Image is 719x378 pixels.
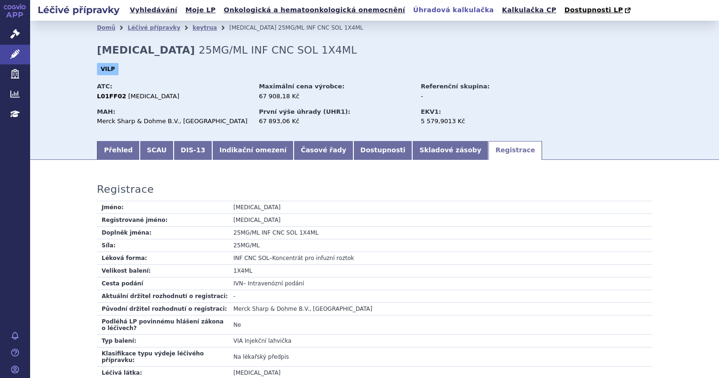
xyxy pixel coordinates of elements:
div: 67 893,06 Kč [259,117,412,126]
td: 25MG/ML [229,239,652,252]
td: [MEDICAL_DATA] [229,201,652,214]
span: [MEDICAL_DATA] [229,24,276,31]
div: 5 579,9013 Kč [421,117,527,126]
td: Původní držitel rozhodnutí o registraci: [97,302,229,315]
strong: ATC: [97,83,112,90]
span: Koncentrát pro infuzní roztok [272,255,354,261]
a: Kalkulačka CP [499,4,559,16]
td: 1X4ML [229,264,652,277]
strong: Maximální cena výrobce: [259,83,344,90]
a: Úhradová kalkulačka [410,4,497,16]
a: Časové řady [294,141,353,160]
td: Na lékařský předpis [229,347,652,366]
a: DIS-13 [174,141,212,160]
td: Aktuální držitel rozhodnutí o registraci: [97,290,229,302]
td: Ne [229,315,652,334]
td: – Intravenózní podání [229,277,652,290]
span: [MEDICAL_DATA] [128,93,179,100]
strong: První výše úhrady (UHR1): [259,108,350,115]
a: Vyhledávání [127,4,180,16]
td: Léková forma: [97,252,229,264]
span: INF CNC SOL [233,255,270,261]
div: - [421,92,527,101]
a: Přehled [97,141,140,160]
span: VIA [233,338,243,344]
strong: [MEDICAL_DATA] [97,44,195,56]
a: Moje LP [183,4,218,16]
a: Indikační omezení [212,141,294,160]
td: Jméno: [97,201,229,214]
td: Typ balení: [97,334,229,347]
td: - [229,290,652,302]
td: Registrované jméno: [97,213,229,226]
td: Síla: [97,239,229,252]
span: 25MG/ML INF CNC SOL 1X4ML [199,44,357,56]
a: Domů [97,24,115,31]
td: Velikost balení: [97,264,229,277]
td: Doplněk jména: [97,226,229,239]
a: Registrace [488,141,542,160]
a: Skladové zásoby [412,141,488,160]
td: – [229,252,652,264]
a: keytrua [192,24,217,31]
span: VILP [97,63,119,75]
a: Léčivé přípravky [128,24,180,31]
td: 25MG/ML INF CNC SOL 1X4ML [229,226,652,239]
a: Dostupnosti [353,141,413,160]
span: 25MG/ML INF CNC SOL 1X4ML [278,24,363,31]
strong: MAH: [97,108,115,115]
div: 67 908,18 Kč [259,92,412,101]
td: Cesta podání [97,277,229,290]
span: IVN [233,280,243,287]
span: Dostupnosti LP [564,6,623,14]
strong: EKV1: [421,108,441,115]
td: Podléhá LP povinnému hlášení zákona o léčivech? [97,315,229,334]
span: Injekční lahvička [245,338,292,344]
strong: L01FF02 [97,93,126,100]
a: Onkologická a hematoonkologická onemocnění [221,4,408,16]
a: SCAU [140,141,174,160]
td: Merck Sharp & Dohme B.V., [GEOGRAPHIC_DATA] [229,302,652,315]
td: [MEDICAL_DATA] [229,213,652,226]
div: Merck Sharp & Dohme B.V., [GEOGRAPHIC_DATA] [97,117,250,126]
td: Klasifikace typu výdeje léčivého přípravku: [97,347,229,366]
h2: Léčivé přípravky [30,3,127,16]
h3: Registrace [97,183,154,196]
strong: Referenční skupina: [421,83,489,90]
a: Dostupnosti LP [561,4,635,17]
